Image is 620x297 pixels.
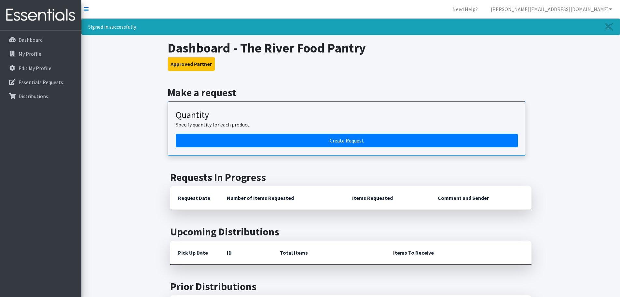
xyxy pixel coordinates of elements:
[170,186,219,210] th: Request Date
[3,4,79,26] img: HumanEssentials
[168,86,534,99] h2: Make a request
[170,226,531,238] h2: Upcoming Distributions
[19,51,41,57] p: My Profile
[3,90,79,103] a: Distributions
[170,171,531,184] h2: Requests In Progress
[81,19,620,35] div: Signed in successfully.
[3,33,79,46] a: Dashboard
[219,186,345,210] th: Number of Items Requested
[219,241,272,265] th: ID
[599,19,620,35] a: Close
[19,79,63,85] p: Essentials Requests
[170,241,219,265] th: Pick Up Date
[486,3,617,16] a: [PERSON_NAME][EMAIL_ADDRESS][DOMAIN_NAME]
[19,93,48,99] p: Distributions
[168,40,534,56] h1: Dashboard - The River Food Pantry
[447,3,483,16] a: Need Help?
[344,186,430,210] th: Items Requested
[176,134,518,147] a: Create a request by quantity
[19,65,51,71] p: Edit My Profile
[176,121,518,128] p: Specify quantity for each product.
[168,57,215,71] button: Approved Partner
[430,186,531,210] th: Comment and Sender
[3,62,79,75] a: Edit My Profile
[3,76,79,89] a: Essentials Requests
[3,47,79,60] a: My Profile
[170,280,531,293] h2: Prior Distributions
[385,241,531,265] th: Items To Receive
[19,37,43,43] p: Dashboard
[272,241,385,265] th: Total Items
[176,110,518,121] h3: Quantity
